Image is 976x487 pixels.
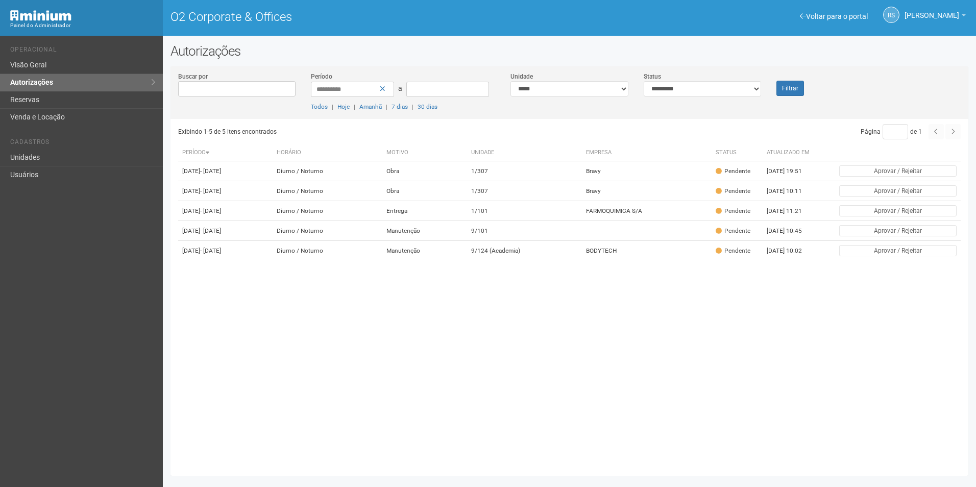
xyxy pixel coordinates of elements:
[354,103,355,110] span: |
[582,241,712,261] td: BODYTECH
[200,247,221,254] span: - [DATE]
[418,103,437,110] a: 30 dias
[582,161,712,181] td: Bravy
[273,241,383,261] td: Diurno / Noturno
[839,245,957,256] button: Aprovar / Rejeitar
[467,161,582,181] td: 1/307
[883,7,899,23] a: RS
[382,181,467,201] td: Obra
[716,207,750,215] div: Pendente
[273,161,383,181] td: Diurno / Noturno
[839,185,957,197] button: Aprovar / Rejeitar
[386,103,387,110] span: |
[200,207,221,214] span: - [DATE]
[800,12,868,20] a: Voltar para o portal
[582,181,712,201] td: Bravy
[273,181,383,201] td: Diurno / Noturno
[200,187,221,194] span: - [DATE]
[178,201,273,221] td: [DATE]
[763,161,819,181] td: [DATE] 19:51
[398,84,402,92] span: a
[467,181,582,201] td: 1/307
[644,72,661,81] label: Status
[178,144,273,161] th: Período
[905,2,959,19] span: Rayssa Soares Ribeiro
[273,201,383,221] td: Diurno / Noturno
[10,138,155,149] li: Cadastros
[332,103,333,110] span: |
[10,10,71,21] img: Minium
[273,221,383,241] td: Diurno / Noturno
[178,124,566,139] div: Exibindo 1-5 de 5 itens encontrados
[10,46,155,57] li: Operacional
[337,103,350,110] a: Hoje
[839,225,957,236] button: Aprovar / Rejeitar
[467,221,582,241] td: 9/101
[467,241,582,261] td: 9/124 (Academia)
[382,241,467,261] td: Manutenção
[311,103,328,110] a: Todos
[467,201,582,221] td: 1/101
[582,144,712,161] th: Empresa
[359,103,382,110] a: Amanhã
[716,167,750,176] div: Pendente
[510,72,533,81] label: Unidade
[582,201,712,221] td: FARMOQUIMICA S/A
[200,227,221,234] span: - [DATE]
[273,144,383,161] th: Horário
[178,72,208,81] label: Buscar por
[412,103,413,110] span: |
[382,144,467,161] th: Motivo
[382,221,467,241] td: Manutenção
[712,144,763,161] th: Status
[178,241,273,261] td: [DATE]
[776,81,804,96] button: Filtrar
[839,165,957,177] button: Aprovar / Rejeitar
[382,161,467,181] td: Obra
[170,43,968,59] h2: Autorizações
[905,13,966,21] a: [PERSON_NAME]
[839,205,957,216] button: Aprovar / Rejeitar
[311,72,332,81] label: Período
[763,144,819,161] th: Atualizado em
[178,221,273,241] td: [DATE]
[200,167,221,175] span: - [DATE]
[170,10,562,23] h1: O2 Corporate & Offices
[10,21,155,30] div: Painel do Administrador
[763,181,819,201] td: [DATE] 10:11
[382,201,467,221] td: Entrega
[467,144,582,161] th: Unidade
[763,201,819,221] td: [DATE] 11:21
[178,161,273,181] td: [DATE]
[716,247,750,255] div: Pendente
[716,227,750,235] div: Pendente
[763,241,819,261] td: [DATE] 10:02
[392,103,408,110] a: 7 dias
[763,221,819,241] td: [DATE] 10:45
[716,187,750,196] div: Pendente
[861,128,922,135] span: Página de 1
[178,181,273,201] td: [DATE]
